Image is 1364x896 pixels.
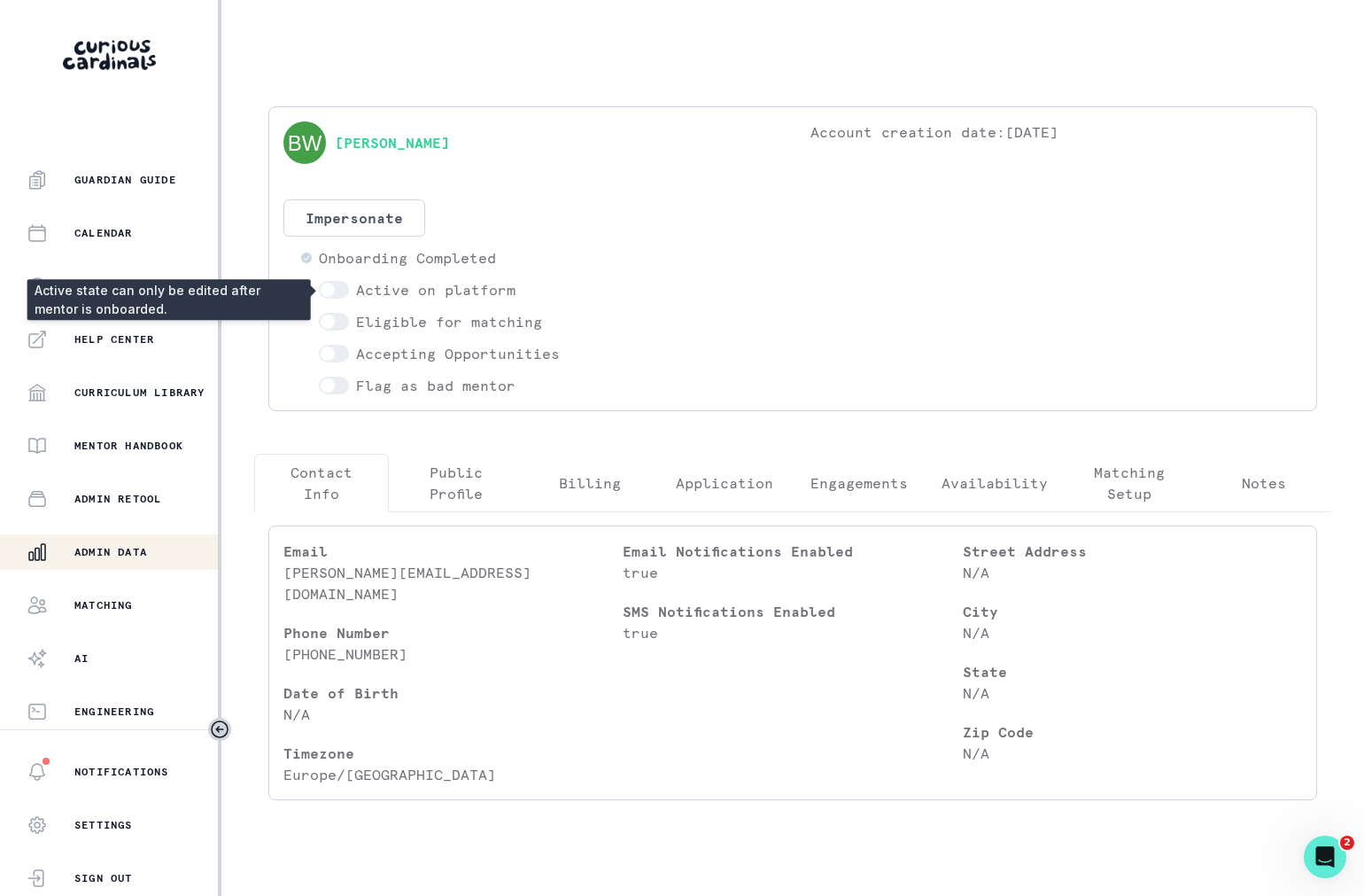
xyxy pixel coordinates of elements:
p: State [963,661,1302,682]
p: Sign Out [74,871,133,885]
p: Admin Retool [74,492,161,506]
p: Availability [942,472,1048,494]
p: Settings [74,818,133,832]
span: 2 [1340,836,1354,850]
p: AI [74,651,89,666]
p: City [963,601,1302,622]
img: Curious Cardinals Logo [63,40,156,70]
button: Impersonate [283,199,425,237]
p: Account creation date: [DATE] [810,121,1302,143]
p: Notifications [74,765,169,779]
p: Eligible for matching [356,311,542,332]
p: SMS Notifications Enabled [623,601,962,622]
p: N/A [963,622,1302,643]
p: Matching Setup [1078,462,1182,504]
p: N/A [283,704,623,725]
p: Curriculum Library [74,386,205,400]
p: Engagements [810,472,908,494]
p: Onboarding Completed [319,247,496,269]
p: [PHONE_NUMBER] [283,643,623,665]
p: Availability [74,279,161,293]
p: Accepting Opportunities [356,343,560,364]
p: Timezone [283,743,623,764]
p: Public Profile [404,462,508,504]
p: Phone Number [283,622,623,643]
a: [PERSON_NAME] [335,132,450,153]
p: Admin Data [74,545,147,559]
button: Toggle sidebar [208,718,231,741]
p: Europe/[GEOGRAPHIC_DATA] [283,764,623,785]
p: true [623,622,962,643]
p: Notes [1242,472,1286,494]
p: Guardian Guide [74,173,176,187]
p: Flag as bad mentor [356,375,515,396]
p: true [623,562,962,583]
p: N/A [963,682,1302,704]
p: N/A [963,743,1302,764]
iframe: Intercom live chat [1304,836,1346,878]
p: Application [676,472,773,494]
p: N/A [963,562,1302,583]
p: Engineering [74,705,154,719]
p: Date of Birth [283,682,623,704]
p: Street Address [963,541,1302,562]
p: Help Center [74,332,154,347]
p: Contact Info [269,462,374,504]
p: Email Notifications Enabled [623,541,962,562]
p: Active on platform [356,279,515,300]
img: svg [283,121,326,164]
p: Calendar [74,226,133,240]
p: [PERSON_NAME][EMAIL_ADDRESS][DOMAIN_NAME] [283,562,623,604]
p: Mentor Handbook [74,439,183,453]
p: Zip Code [963,721,1302,743]
p: Email [283,541,623,562]
p: Billing [559,472,621,494]
p: Matching [74,598,133,612]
